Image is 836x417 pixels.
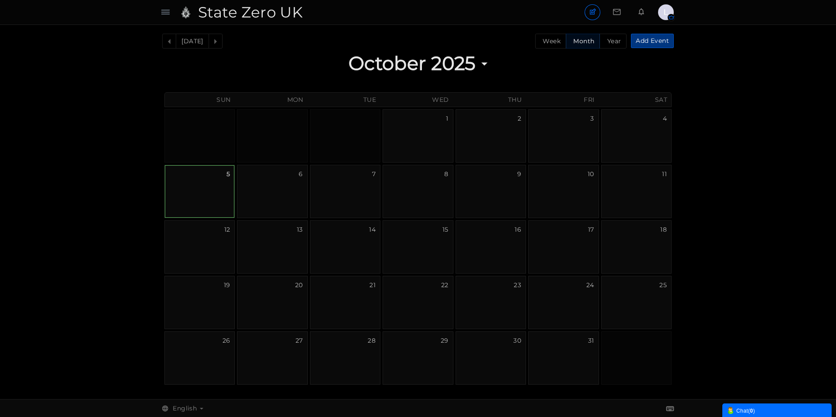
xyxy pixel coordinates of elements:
img: logo1-removebg-preview.png [178,5,198,21]
span: ( ) [748,408,755,414]
a: Year [607,37,621,45]
div: Chat [727,406,827,415]
span: October [348,52,426,75]
span: English [173,404,197,412]
span: 2025 [431,52,476,75]
a: State Zero UK [178,2,309,22]
a: Week [543,37,561,45]
img: vpr4+AAAAAZJREFUAwBzfIMDG6RvGgAAAABJRU5ErkJggg== [658,4,674,20]
a: [DATE] [176,34,209,49]
a: Month [573,37,594,45]
span: State Zero UK [198,2,309,22]
strong: 0 [750,408,753,414]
